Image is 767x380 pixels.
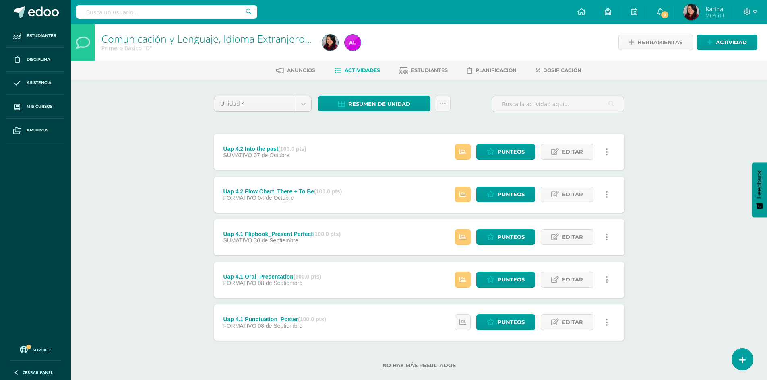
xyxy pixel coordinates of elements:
[6,72,64,95] a: Asistencia
[27,103,52,110] span: Mis cursos
[322,35,338,51] img: 2b2d077cd3225eb4770a88151ad57b39.png
[223,322,256,329] span: FORMATIVO
[536,64,581,77] a: Dosificación
[220,96,290,111] span: Unidad 4
[498,315,525,330] span: Punteos
[683,4,699,20] img: 2b2d077cd3225eb4770a88151ad57b39.png
[345,35,361,51] img: 911ff7f6a042b5aa398555e087fa27a6.png
[562,187,583,202] span: Editar
[223,231,341,237] div: Uap 4.1 Flipbook_Present Perfect
[258,322,302,329] span: 08 de Septiembre
[27,56,50,63] span: Disciplina
[705,12,724,19] span: Mi Perfil
[492,96,624,112] input: Busca la actividad aquí...
[223,280,256,286] span: FORMATIVO
[756,170,763,199] span: Feedback
[254,237,298,244] span: 30 de Septiembre
[476,144,535,160] a: Punteos
[287,67,315,73] span: Anuncios
[6,119,64,142] a: Archivos
[411,67,448,73] span: Estudiantes
[258,280,302,286] span: 08 de Septiembre
[278,146,306,152] strong: (100.0 pts)
[476,187,535,202] a: Punteos
[476,272,535,288] a: Punteos
[6,24,64,48] a: Estudiantes
[467,64,517,77] a: Planificación
[276,64,315,77] a: Anuncios
[637,35,682,50] span: Herramientas
[348,97,410,111] span: Resumen de unidad
[6,48,64,72] a: Disciplina
[399,64,448,77] a: Estudiantes
[223,146,306,152] div: Uap 4.2 Into the past
[223,273,321,280] div: Uap 4.1 Oral_Presentation
[475,67,517,73] span: Planificación
[498,272,525,287] span: Punteos
[76,5,257,19] input: Busca un usuario...
[476,229,535,245] a: Punteos
[33,347,52,353] span: Soporte
[223,152,252,158] span: SUMATIVO
[314,188,342,195] strong: (100.0 pts)
[618,35,693,50] a: Herramientas
[752,162,767,217] button: Feedback - Mostrar encuesta
[27,127,48,134] span: Archivos
[258,195,294,201] span: 04 de Octubre
[335,64,380,77] a: Actividades
[298,316,326,322] strong: (100.0 pts)
[6,95,64,119] a: Mis cursos
[498,230,525,244] span: Punteos
[223,188,342,195] div: Uap 4.2 Flow Chart_There + To Be
[498,144,525,159] span: Punteos
[223,316,326,322] div: Uap 4.1 Punctuation_Poster
[101,32,334,45] a: Comunicación y Lenguaje, Idioma Extranjero Inglés
[214,362,624,368] label: No hay más resultados
[716,35,747,50] span: Actividad
[562,230,583,244] span: Editar
[214,96,311,111] a: Unidad 4
[498,187,525,202] span: Punteos
[101,44,312,52] div: Primero Básico 'D'
[313,231,341,237] strong: (100.0 pts)
[223,195,256,201] span: FORMATIVO
[223,237,252,244] span: SUMATIVO
[10,344,61,355] a: Soporte
[27,80,52,86] span: Asistencia
[294,273,321,280] strong: (100.0 pts)
[697,35,757,50] a: Actividad
[23,370,53,375] span: Cerrar panel
[562,272,583,287] span: Editar
[562,315,583,330] span: Editar
[254,152,289,158] span: 07 de Octubre
[345,67,380,73] span: Actividades
[476,314,535,330] a: Punteos
[705,5,724,13] span: Karina
[562,144,583,159] span: Editar
[543,67,581,73] span: Dosificación
[660,10,669,19] span: 9
[101,33,312,44] h1: Comunicación y Lenguaje, Idioma Extranjero Inglés
[27,33,56,39] span: Estudiantes
[318,96,430,111] a: Resumen de unidad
